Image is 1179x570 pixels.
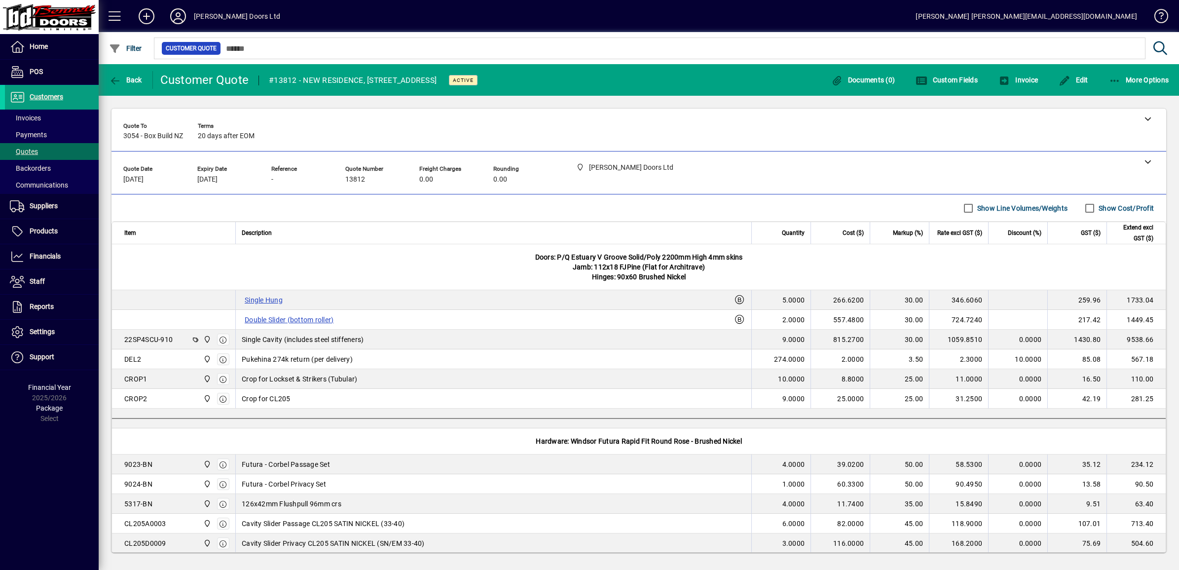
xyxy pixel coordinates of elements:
td: 30.00 [870,290,929,310]
a: Settings [5,320,99,344]
label: Show Line Volumes/Weights [975,203,1068,213]
button: More Options [1106,71,1172,89]
span: - [271,176,273,184]
td: 266.6200 [811,290,870,310]
span: Bennett Doors Ltd [201,498,212,509]
span: [DATE] [123,176,144,184]
td: 25.0000 [811,389,870,409]
td: 116.0000 [811,533,870,553]
td: 217.42 [1047,310,1106,330]
span: 9.0000 [782,335,805,344]
span: 3.0000 [782,538,805,548]
span: Cost ($) [843,228,864,238]
td: 75.69 [1047,533,1106,553]
td: 107.01 [1047,514,1106,533]
span: 0.00 [493,176,507,184]
span: Bennett Doors Ltd [201,393,212,404]
a: Backorders [5,160,99,177]
span: Documents (0) [831,76,895,84]
span: 10.0000 [778,374,805,384]
div: 1059.8510 [935,335,982,344]
span: 4.0000 [782,499,805,509]
span: Cavity Slider Privacy CL205 SATIN NICKEL (SN/EM 33-40) [242,538,425,548]
td: 713.40 [1106,514,1166,533]
td: 82.0000 [811,514,870,533]
span: POS [30,68,43,76]
span: Bennett Doors Ltd [201,538,212,549]
div: 9023-BN [124,459,152,469]
span: 0.00 [419,176,433,184]
td: 281.25 [1106,389,1166,409]
td: 0.0000 [988,514,1047,533]
span: Single Cavity (includes steel stiffeners) [242,335,364,344]
div: CROP2 [124,394,147,404]
span: Cavity Slider Passage CL205 SATIN NICKEL (33-40) [242,519,405,529]
td: 30.00 [870,330,929,349]
td: 39.0200 [811,455,870,474]
span: Quotes [10,148,38,155]
span: Rate excl GST ($) [937,228,982,238]
span: 126x42mm Flushpull 96mm crs [242,499,341,509]
div: #13812 - NEW RESIDENCE, [STREET_ADDRESS] [269,73,437,88]
button: Documents (0) [828,71,897,89]
td: 35.00 [870,494,929,514]
div: [PERSON_NAME] [PERSON_NAME][EMAIL_ADDRESS][DOMAIN_NAME] [916,8,1137,24]
span: Bennett Doors Ltd [201,354,212,365]
td: 25.00 [870,389,929,409]
div: 15.8490 [935,499,982,509]
div: 58.5300 [935,459,982,469]
span: Backorders [10,164,51,172]
td: 85.08 [1047,349,1106,369]
span: Crop for CL205 [242,394,291,404]
td: 25.00 [870,369,929,389]
app-page-header-button: Back [99,71,153,89]
div: 118.9000 [935,519,982,529]
span: Futura - Corbel Passage Set [242,459,330,469]
span: Invoice [998,76,1038,84]
div: Doors: P/Q Estuary V Groove Solid/Poly 2200mm High 4mm skins Jamb: 112x18 FJPine (Flat for Archit... [112,244,1166,290]
td: 0.0000 [988,455,1047,474]
a: Payments [5,126,99,143]
td: 557.4800 [811,310,870,330]
span: 13812 [345,176,365,184]
td: 3.50 [870,349,929,369]
a: Staff [5,269,99,294]
span: Bennett Doors Ltd [201,459,212,470]
td: 9.51 [1047,494,1106,514]
span: Customer Quote [166,43,217,53]
div: CL205A0003 [124,519,166,529]
div: 5317-BN [124,499,152,509]
span: Package [36,404,63,412]
span: Products [30,227,58,235]
a: Communications [5,177,99,193]
a: Reports [5,295,99,319]
td: 42.19 [1047,389,1106,409]
a: Products [5,219,99,244]
span: Suppliers [30,202,58,210]
td: 11.7400 [811,494,870,514]
td: 50.00 [870,474,929,494]
td: 1733.04 [1106,290,1166,310]
div: 31.2500 [935,394,982,404]
div: 724.7240 [935,315,982,325]
span: Custom Fields [916,76,978,84]
span: Description [242,228,272,238]
a: Home [5,35,99,59]
td: 30.00 [870,310,929,330]
div: 168.2000 [935,538,982,548]
div: 346.6060 [935,295,982,305]
span: [DATE] [197,176,218,184]
div: [PERSON_NAME] Doors Ltd [194,8,280,24]
span: Filter [109,44,142,52]
td: 0.0000 [988,474,1047,494]
span: Pukehina 274k return (per delivery) [242,354,353,364]
div: 9024-BN [124,479,152,489]
span: Quantity [782,228,805,238]
a: Suppliers [5,194,99,219]
div: Customer Quote [160,72,249,88]
span: Home [30,42,48,50]
button: Invoice [996,71,1040,89]
td: 504.60 [1106,533,1166,553]
div: 22SP4SCU-910 [124,335,173,344]
td: 815.2700 [811,330,870,349]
